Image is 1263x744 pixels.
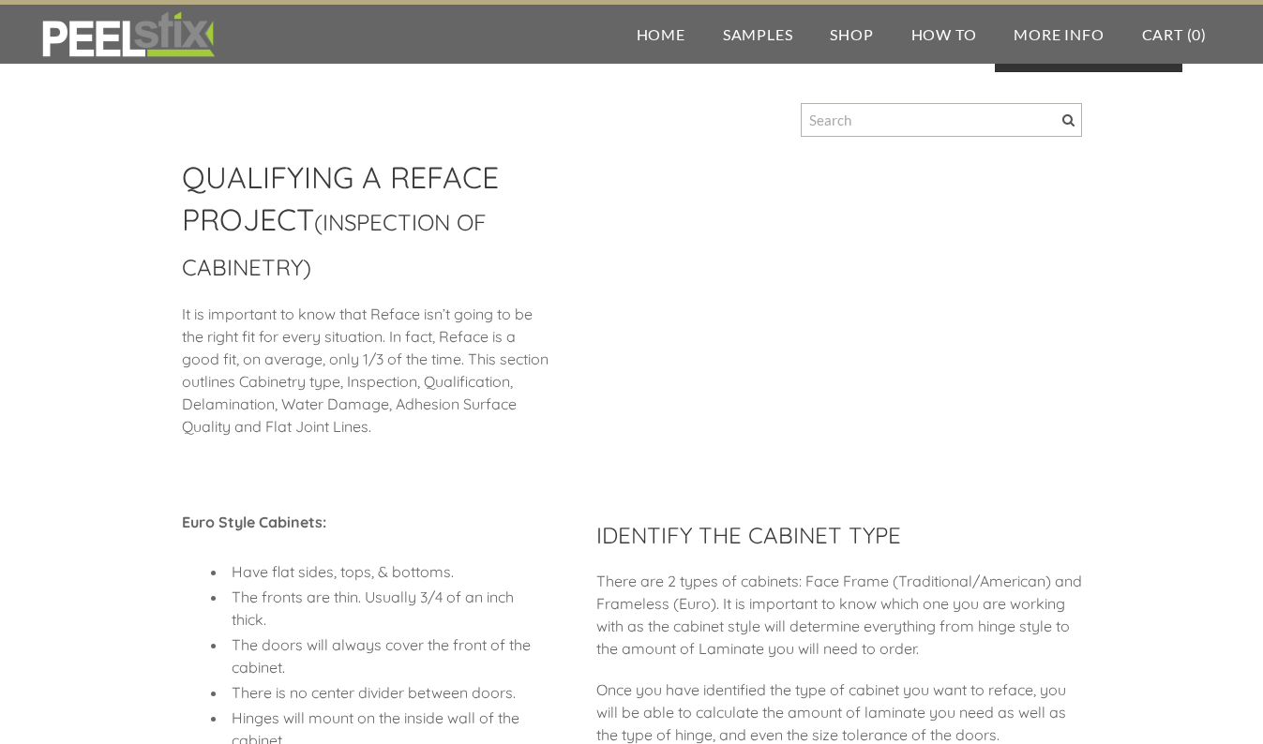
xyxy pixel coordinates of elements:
span: 0 [1192,25,1201,43]
a: How To [893,5,996,64]
li: The doors will always cover the front of the cabinet. [227,633,549,678]
li: The fronts are thin. Usually 3/4 of an inch thick. [227,586,549,631]
a: Samples [704,5,812,64]
img: REFACE SUPPLIES [38,11,218,58]
a: Home [618,5,704,64]
a: More Info [995,5,1122,64]
font: IDENTIFY THE CABINET TYPE​ [596,521,901,549]
li: There is no center divider between doors. [227,681,549,704]
input: Search [801,103,1082,137]
font: QUALIFYING A REFACE PROJECT [182,158,499,238]
font: (INSPECTION OF CABINETRY) [182,208,487,281]
strong: Euro Style Cabinets: [182,513,326,531]
div: ​It is important to know that Reface isn’t going to be the right fit for every situation. In fact... [182,303,549,456]
li: Have flat sides, tops, & bottoms. [227,560,549,583]
a: Shop [811,5,892,64]
div: There are 2 types of cabinets: Face Frame (Traditional/American) and Frameless (Euro). It is impo... [596,570,1082,678]
a: Cart (0) [1123,5,1225,64]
